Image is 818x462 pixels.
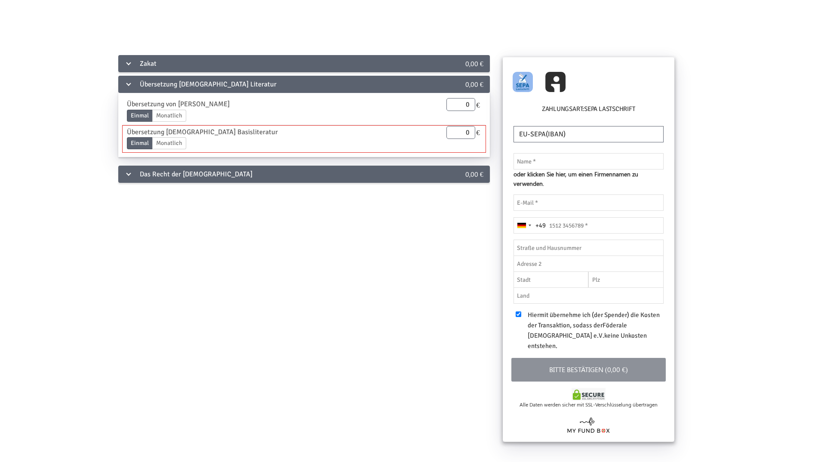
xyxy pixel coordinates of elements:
span: oder klicken Sie hier, um einen Firmennamen zu verwenden. [514,169,664,188]
div: Übersetzung von [PERSON_NAME] [120,99,318,110]
input: Straße und Hausnummer [514,240,664,256]
button: Bitte bestätigen (0,00 €) [511,358,666,382]
input: Land [514,287,664,304]
div: Alle Daten werden sicher mit SSL-Verschlüsselung übertragen [511,400,666,408]
input: 1512 3456789 * [514,217,664,234]
div: Das Recht der [DEMOGRAPHIC_DATA] [118,166,435,183]
div: Zakat [118,55,435,72]
span: 0,00 € [465,80,483,89]
img: GC_InstantBankPay [545,72,566,92]
span: 0,00 € [465,59,483,68]
h6: Zahlungsart: [511,104,666,117]
input: Stadt [514,271,589,288]
label: SEPA Lastschrift [584,104,635,114]
span: € [475,126,481,139]
span: Hiermit übernehme ich (der Spender) die Kosten der Transaktion, sodass der keine Unkosten entstehen. [528,311,660,350]
button: Selected country [514,218,546,233]
input: Name * [514,153,664,169]
span: 0,00 € [465,169,483,179]
div: +49 [535,221,546,231]
input: Adresse 2 [514,256,664,272]
label: Einmal [127,110,153,122]
label: Monatlich [152,110,186,122]
img: GOCARDLESS [513,72,533,92]
label: Monatlich [152,137,186,149]
div: Übersetzung [DEMOGRAPHIC_DATA] Basisliteratur [120,127,318,138]
span: € [475,98,481,111]
div: Übersetzung [DEMOGRAPHIC_DATA] Literatur [118,76,435,93]
input: E-Mail * [514,194,664,211]
input: Plz [588,271,664,288]
label: Einmal [127,137,153,149]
